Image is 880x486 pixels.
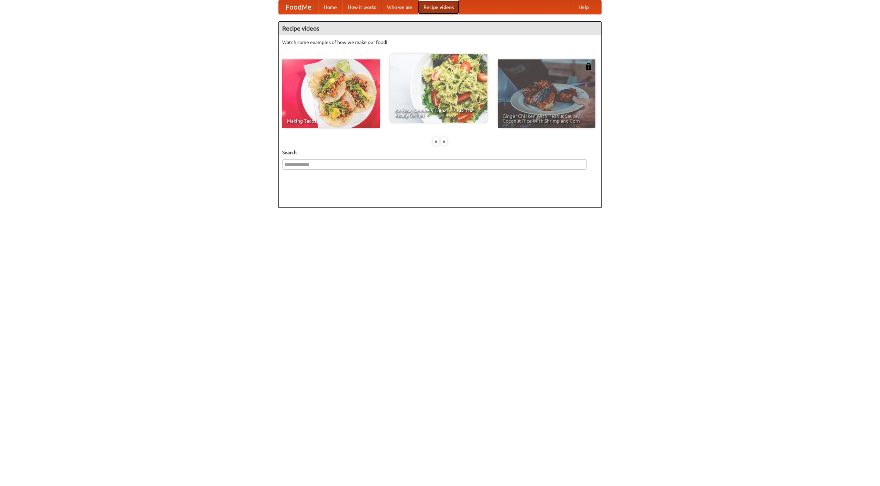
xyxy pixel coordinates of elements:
a: Making Tacos [282,59,380,128]
h4: Recipe videos [279,22,601,35]
a: Who we are [382,0,418,14]
a: Help [573,0,594,14]
span: An Easy, Summery Tomato Pasta That's Ready for Fall [395,108,483,118]
img: 483408.png [585,63,592,70]
a: Recipe videos [418,0,459,14]
div: « [433,137,439,146]
div: » [441,137,447,146]
a: An Easy, Summery Tomato Pasta That's Ready for Fall [390,54,487,123]
span: Making Tacos [287,118,375,123]
h5: Search [282,149,598,156]
a: How it works [342,0,382,14]
a: Home [318,0,342,14]
p: Watch some examples of how we make our food! [282,39,598,46]
a: FoodMe [279,0,318,14]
